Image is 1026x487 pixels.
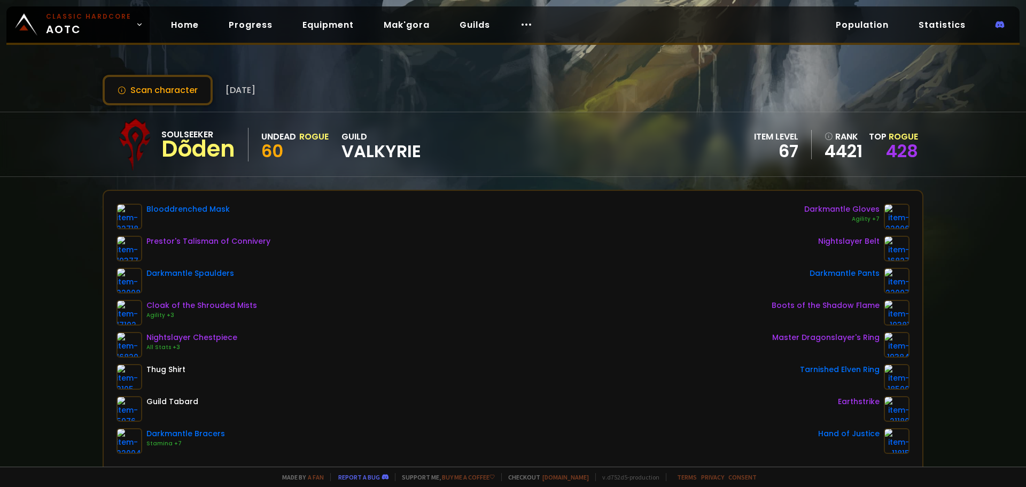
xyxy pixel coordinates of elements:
span: Made by [276,473,324,481]
a: Classic HardcoreAOTC [6,6,150,43]
img: item-19384 [884,332,910,358]
img: item-16827 [884,236,910,261]
div: Thug Shirt [146,364,185,375]
span: [DATE] [226,83,255,97]
img: item-17102 [116,300,142,326]
div: Nightslayer Belt [818,236,880,247]
div: All Stats +3 [146,343,237,352]
span: Rogue [889,130,918,143]
div: Prestor's Talisman of Connivery [146,236,270,247]
span: Support me, [395,473,495,481]
img: item-19381 [884,300,910,326]
img: item-5976 [116,396,142,422]
img: item-22007 [884,268,910,293]
div: Darkmantle Spaulders [146,268,234,279]
a: 4421 [825,143,862,159]
a: Mak'gora [375,14,438,36]
a: Guilds [451,14,499,36]
a: Home [162,14,207,36]
div: Nightslayer Chestpiece [146,332,237,343]
div: Agility +7 [804,215,880,223]
a: Consent [728,473,757,481]
span: AOTC [46,12,131,37]
div: Dõden [161,141,235,157]
a: Progress [220,14,281,36]
a: Privacy [701,473,724,481]
div: Undead [261,130,296,143]
img: item-11815 [884,428,910,454]
img: item-19377 [116,236,142,261]
a: a fan [308,473,324,481]
div: guild [341,130,421,159]
button: Scan character [103,75,213,105]
span: Checkout [501,473,589,481]
div: Darkmantle Bracers [146,428,225,439]
a: Terms [677,473,697,481]
div: Top [869,130,918,143]
a: Report a bug [338,473,380,481]
div: Darkmantle Gloves [804,204,880,215]
div: Agility +3 [146,311,257,320]
div: Boots of the Shadow Flame [772,300,880,311]
span: 60 [261,139,283,163]
div: rank [825,130,862,143]
div: 67 [754,143,798,159]
img: item-22008 [116,268,142,293]
img: item-18500 [884,364,910,390]
div: Darkmantle Pants [810,268,880,279]
small: Classic Hardcore [46,12,131,21]
div: Stamina +7 [146,439,225,448]
a: Buy me a coffee [442,473,495,481]
a: Statistics [910,14,974,36]
img: item-2105 [116,364,142,390]
div: Hand of Justice [818,428,880,439]
div: Blooddrenched Mask [146,204,230,215]
span: Valkyrie [341,143,421,159]
div: Earthstrike [838,396,880,407]
div: Rogue [299,130,329,143]
div: Cloak of the Shrouded Mists [146,300,257,311]
div: Tarnished Elven Ring [800,364,880,375]
span: v. d752d5 - production [595,473,659,481]
a: [DOMAIN_NAME] [542,473,589,481]
div: Guild Tabard [146,396,198,407]
div: item level [754,130,798,143]
div: Soulseeker [161,128,235,141]
div: Master Dragonslayer's Ring [772,332,880,343]
img: item-22006 [884,204,910,229]
a: 428 [886,139,918,163]
img: item-16820 [116,332,142,358]
img: item-21180 [884,396,910,422]
a: Population [827,14,897,36]
img: item-22004 [116,428,142,454]
img: item-22718 [116,204,142,229]
a: Equipment [294,14,362,36]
